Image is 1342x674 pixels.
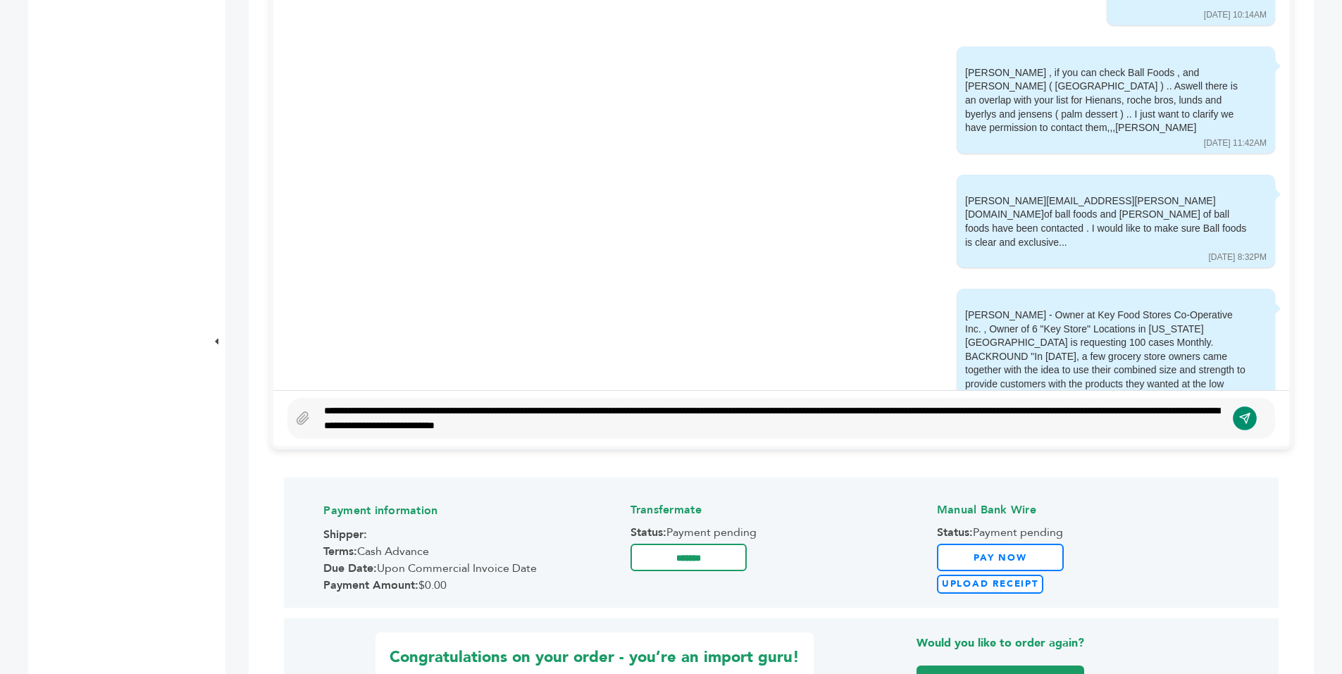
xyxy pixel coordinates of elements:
div: [PERSON_NAME] , if you can check Ball Foods , and [PERSON_NAME] ( [GEOGRAPHIC_DATA] ) .. Aswell t... [965,66,1247,135]
strong: Shipper: [323,527,367,542]
span: $0.00 [323,578,626,593]
span: Payment pending [630,525,933,540]
strong: Payment Amount: [323,578,418,593]
span: Upon Commercial Invoice Date [323,561,626,576]
span: Payment pending [937,525,1239,540]
div: [PERSON_NAME] - Owner at Key Food Stores Co-Operative Inc. , Owner of 6 "Key Store" Locations in ... [965,308,1247,419]
div: [DATE] 10:14AM [1204,9,1267,21]
strong: Due Date: [323,561,377,576]
h4: Transfermate [630,492,933,525]
div: [DATE] 11:42AM [1204,137,1267,149]
label: Upload Receipt [937,575,1043,594]
div: [PERSON_NAME][EMAIL_ADDRESS][PERSON_NAME][DOMAIN_NAME] of ball foods and [PERSON_NAME] of ball fo... [965,194,1247,249]
div: [DATE] 8:32PM [1209,251,1267,263]
strong: Terms: [323,544,357,559]
h4: Payment information [323,492,626,525]
strong: Status: [937,525,973,540]
strong: Status: [630,525,666,540]
strong: Would you like to order again? [917,635,1084,651]
a: Pay Now [937,544,1064,571]
h4: Manual Bank Wire [937,492,1239,525]
span: Cash Advance [323,544,626,559]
